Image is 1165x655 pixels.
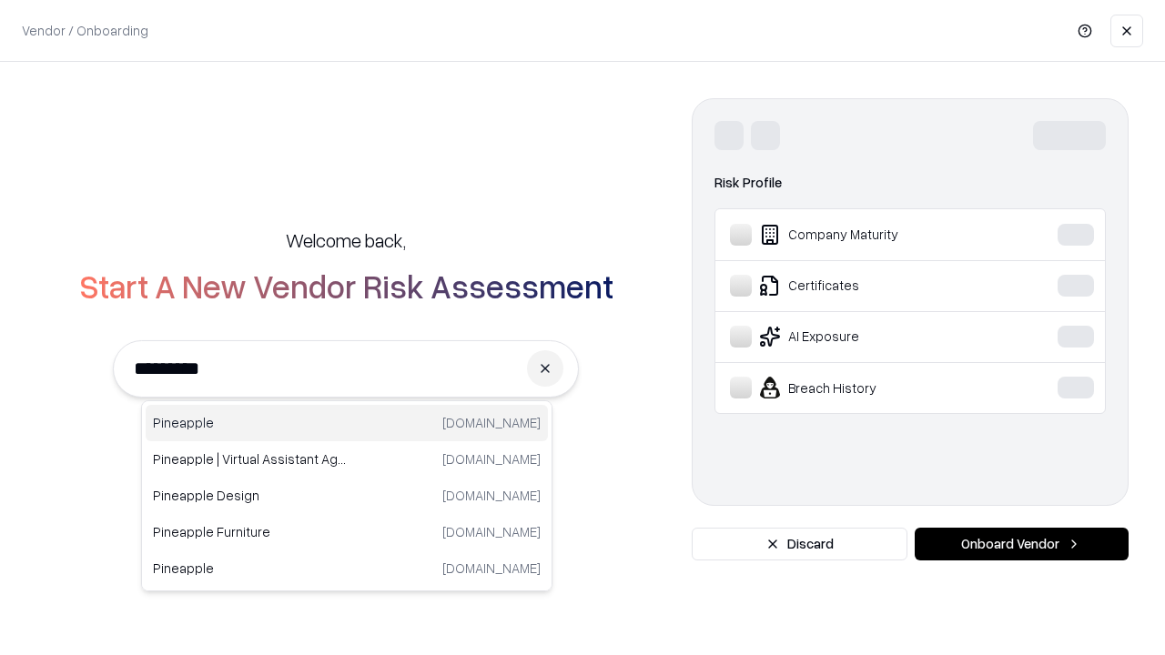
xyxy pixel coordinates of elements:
[730,275,1002,297] div: Certificates
[442,449,541,469] p: [DOMAIN_NAME]
[153,559,347,578] p: Pineapple
[692,528,907,560] button: Discard
[153,522,347,541] p: Pineapple Furniture
[286,227,406,253] h5: Welcome back,
[153,486,347,505] p: Pineapple Design
[79,267,613,304] h2: Start A New Vendor Risk Assessment
[22,21,148,40] p: Vendor / Onboarding
[442,486,541,505] p: [DOMAIN_NAME]
[442,522,541,541] p: [DOMAIN_NAME]
[915,528,1129,560] button: Onboard Vendor
[714,172,1106,194] div: Risk Profile
[730,326,1002,348] div: AI Exposure
[730,377,1002,398] div: Breach History
[141,400,552,591] div: Suggestions
[442,559,541,578] p: [DOMAIN_NAME]
[153,449,347,469] p: Pineapple | Virtual Assistant Agency
[153,413,347,432] p: Pineapple
[442,413,541,432] p: [DOMAIN_NAME]
[730,224,1002,246] div: Company Maturity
